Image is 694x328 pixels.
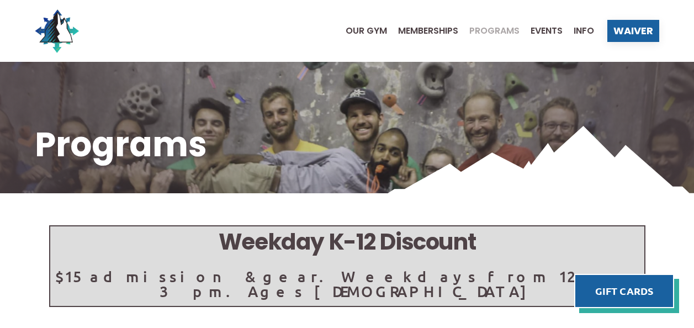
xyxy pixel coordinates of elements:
[35,9,79,53] img: North Wall Logo
[563,27,594,35] a: Info
[335,27,387,35] a: Our Gym
[458,27,520,35] a: Programs
[531,27,563,35] span: Events
[469,27,520,35] span: Programs
[50,269,644,299] p: $15 admission & gear. Weekdays from 12pm-3pm. Ages [DEMOGRAPHIC_DATA]
[398,27,458,35] span: Memberships
[50,226,644,258] h5: Weekday K-12 Discount
[613,26,653,36] span: Waiver
[574,27,594,35] span: Info
[387,27,458,35] a: Memberships
[520,27,563,35] a: Events
[346,27,387,35] span: Our Gym
[607,20,659,42] a: Waiver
